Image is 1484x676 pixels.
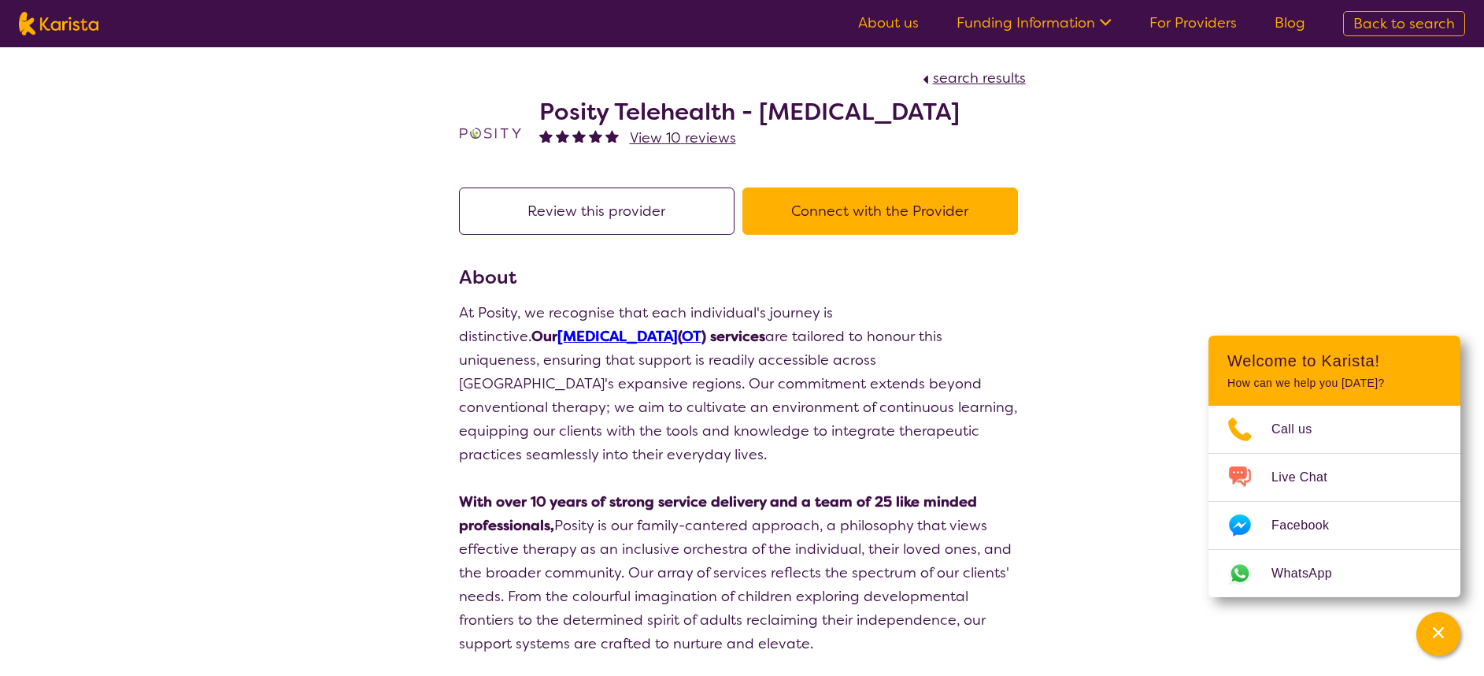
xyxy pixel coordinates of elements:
span: Call us [1271,418,1331,441]
div: Channel Menu [1208,336,1460,597]
img: fullstar [556,129,569,143]
button: Channel Menu [1416,612,1460,656]
a: Funding Information [957,13,1112,32]
img: fullstar [572,129,586,143]
p: Posity is our family-cantered approach, a philosophy that views effective therapy as an inclusive... [459,490,1026,656]
a: Connect with the Provider [742,202,1026,221]
a: Blog [1275,13,1305,32]
span: search results [933,69,1026,87]
a: For Providers [1149,13,1237,32]
img: fullstar [539,129,553,143]
strong: With over 10 years of strong service delivery and a team of 25 like minded professionals, [459,492,977,535]
img: fullstar [605,129,619,143]
h2: Posity Telehealth - [MEDICAL_DATA] [539,98,960,126]
span: Facebook [1271,514,1348,537]
h3: About [459,263,1026,292]
img: Karista logo [19,12,98,35]
strong: Our ( ) services [531,327,765,346]
button: Connect with the Provider [742,188,1018,235]
a: OT [682,327,701,346]
a: Back to search [1343,11,1465,36]
span: Live Chat [1271,466,1346,489]
button: Review this provider [459,188,735,235]
a: About us [858,13,919,32]
a: Web link opens in a new tab. [1208,550,1460,597]
span: Back to search [1353,14,1455,33]
p: At Posity, we recognise that each individual's journey is distinctive. are tailored to honour thi... [459,301,1026,466]
ul: Choose channel [1208,406,1460,597]
a: View 10 reviews [630,126,736,150]
a: [MEDICAL_DATA] [557,327,678,346]
span: View 10 reviews [630,128,736,147]
p: How can we help you [DATE]? [1227,377,1441,390]
a: search results [919,69,1026,87]
img: t1bslo80pcylnzwjhndq.png [459,102,522,165]
h2: Welcome to Karista! [1227,351,1441,370]
img: fullstar [589,129,602,143]
span: WhatsApp [1271,562,1351,585]
a: Review this provider [459,202,742,221]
